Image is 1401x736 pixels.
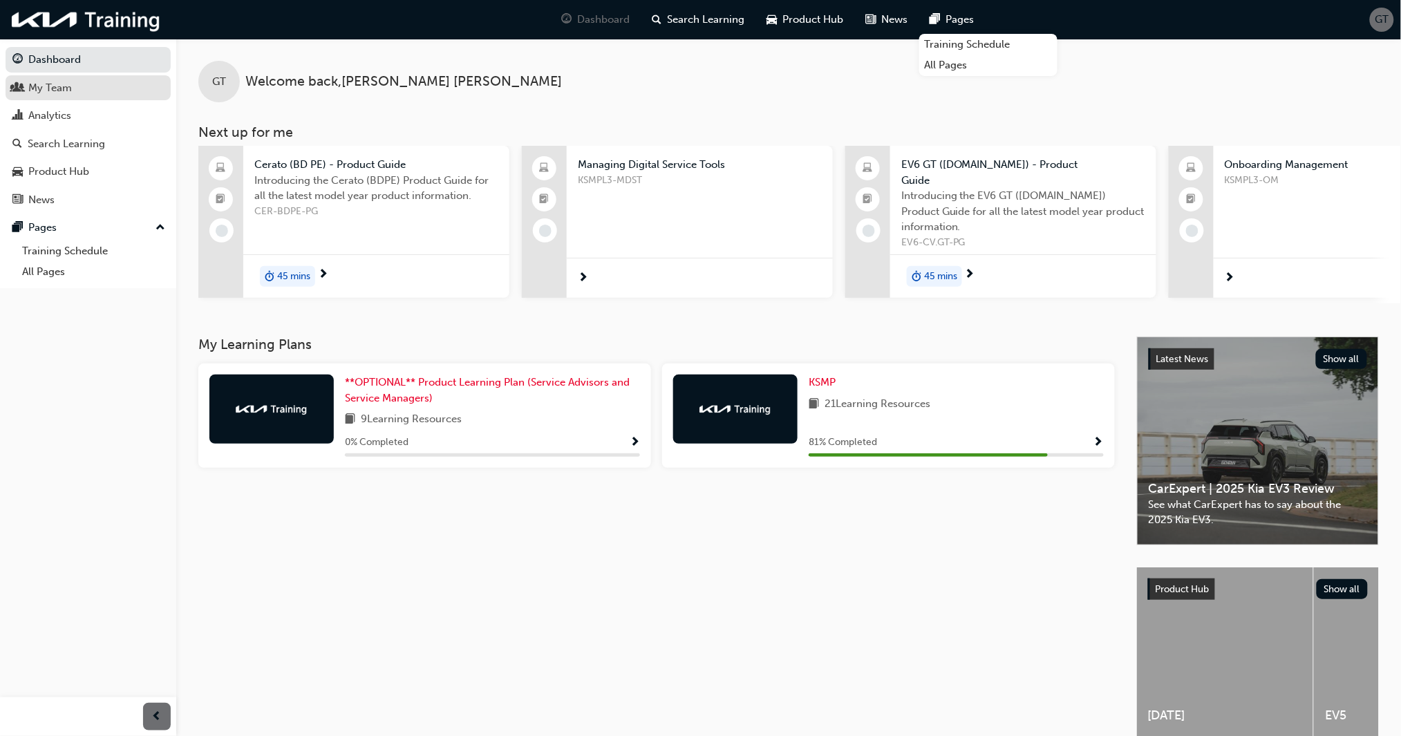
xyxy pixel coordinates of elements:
[562,11,572,28] span: guage-icon
[17,240,171,262] a: Training Schedule
[668,12,745,28] span: Search Learning
[6,159,171,185] a: Product Hub
[1148,578,1368,601] a: Product HubShow all
[156,219,165,237] span: up-icon
[345,375,640,406] a: **OPTIONAL** Product Learning Plan (Service Advisors and Service Managers)
[1156,583,1210,595] span: Product Hub
[1149,481,1367,497] span: CarExpert | 2025 Kia EV3 Review
[198,337,1115,352] h3: My Learning Plans
[912,267,921,285] span: duration-icon
[152,708,162,726] span: prev-icon
[809,435,877,451] span: 81 % Completed
[946,12,975,28] span: Pages
[345,376,630,404] span: **OPTIONAL** Product Learning Plan (Service Advisors and Service Managers)
[1187,191,1196,209] span: booktick-icon
[882,12,908,28] span: News
[6,44,171,215] button: DashboardMy TeamAnalyticsSearch LearningProduct HubNews
[277,269,310,285] span: 45 mins
[198,146,509,298] a: Cerato (BD PE) - Product GuideIntroducing the Cerato (BDPE) Product Guide for all the latest mode...
[12,110,23,122] span: chart-icon
[254,204,498,220] span: CER-BDPE-PG
[540,160,549,178] span: laptop-icon
[12,82,23,95] span: people-icon
[12,138,22,151] span: search-icon
[345,411,355,428] span: book-icon
[6,131,171,157] a: Search Learning
[1186,225,1198,237] span: learningRecordVerb_NONE-icon
[697,402,773,416] img: kia-training
[1137,337,1379,545] a: Latest NewsShow allCarExpert | 2025 Kia EV3 ReviewSee what CarExpert has to say about the 2025 Ki...
[641,6,756,34] a: search-iconSearch Learning
[578,157,822,173] span: Managing Digital Service Tools
[539,225,552,237] span: learningRecordVerb_NONE-icon
[863,225,875,237] span: learningRecordVerb_NONE-icon
[1093,434,1104,451] button: Show Progress
[924,269,957,285] span: 45 mins
[919,6,986,34] a: pages-iconPages
[863,191,873,209] span: booktick-icon
[6,215,171,240] button: Pages
[216,191,226,209] span: booktick-icon
[254,173,498,204] span: Introducing the Cerato (BDPE) Product Guide for all the latest model year product information.
[12,54,23,66] span: guage-icon
[540,191,549,209] span: booktick-icon
[1370,8,1394,32] button: GT
[216,160,226,178] span: laptop-icon
[28,164,89,180] div: Product Hub
[361,411,462,428] span: 9 Learning Resources
[652,11,662,28] span: search-icon
[28,136,105,152] div: Search Learning
[845,146,1156,298] a: EV6 GT ([DOMAIN_NAME]) - Product GuideIntroducing the EV6 GT ([DOMAIN_NAME]) Product Guide for al...
[12,222,23,234] span: pages-icon
[28,192,55,208] div: News
[825,396,930,413] span: 21 Learning Resources
[6,47,171,73] a: Dashboard
[578,272,588,285] span: next-icon
[1225,272,1235,285] span: next-icon
[6,187,171,213] a: News
[1375,12,1389,28] span: GT
[901,235,1145,251] span: EV6-CV.GT-PG
[522,146,833,298] a: Managing Digital Service ToolsKSMPL3-MDST
[345,435,408,451] span: 0 % Completed
[318,269,328,281] span: next-icon
[767,11,778,28] span: car-icon
[1093,437,1104,449] span: Show Progress
[1316,349,1368,369] button: Show all
[28,108,71,124] div: Analytics
[254,157,498,173] span: Cerato (BD PE) - Product Guide
[863,160,873,178] span: laptop-icon
[783,12,844,28] span: Product Hub
[855,6,919,34] a: news-iconNews
[12,194,23,207] span: news-icon
[212,74,226,90] span: GT
[578,12,630,28] span: Dashboard
[1148,708,1302,724] span: [DATE]
[756,6,855,34] a: car-iconProduct Hub
[1187,160,1196,178] span: laptop-icon
[809,375,841,390] a: KSMP
[265,267,274,285] span: duration-icon
[176,124,1401,140] h3: Next up for me
[1156,353,1209,365] span: Latest News
[7,6,166,34] img: kia-training
[630,437,640,449] span: Show Progress
[28,80,72,96] div: My Team
[234,402,310,416] img: kia-training
[28,220,57,236] div: Pages
[551,6,641,34] a: guage-iconDashboard
[578,173,822,189] span: KSMPL3-MDST
[919,55,1057,76] a: All Pages
[216,225,228,237] span: learningRecordVerb_NONE-icon
[901,157,1145,188] span: EV6 GT ([DOMAIN_NAME]) - Product Guide
[965,269,975,281] span: next-icon
[1317,579,1369,599] button: Show all
[901,188,1145,235] span: Introducing the EV6 GT ([DOMAIN_NAME]) Product Guide for all the latest model year product inform...
[930,11,941,28] span: pages-icon
[245,74,562,90] span: Welcome back , [PERSON_NAME] [PERSON_NAME]
[6,103,171,129] a: Analytics
[809,376,836,388] span: KSMP
[1149,348,1367,370] a: Latest NewsShow all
